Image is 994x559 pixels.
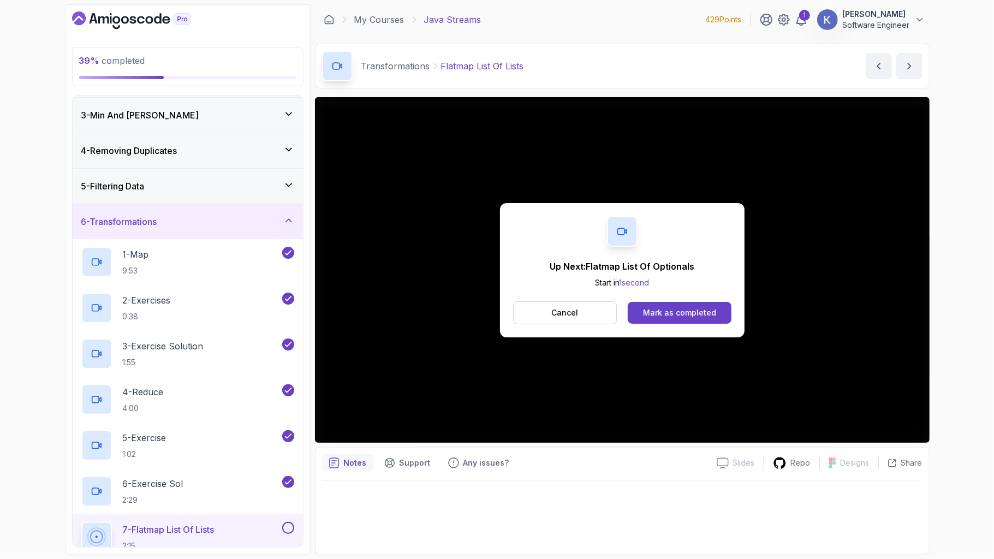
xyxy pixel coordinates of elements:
[643,307,716,318] div: Mark as completed
[72,11,216,29] a: Dashboard
[733,457,755,468] p: Slides
[550,260,694,273] p: Up Next: Flatmap List Of Optionals
[123,265,149,276] p: 9:53
[123,403,164,414] p: 4:00
[73,133,303,168] button: 4-Removing Duplicates
[551,307,578,318] p: Cancel
[843,20,910,31] p: Software Engineer
[791,457,811,468] p: Repo
[73,98,303,133] button: 3-Min And [PERSON_NAME]
[81,522,294,552] button: 7-Flatmap List Of Lists2:15
[324,14,335,25] a: Dashboard
[123,340,204,353] p: 3 - Exercise Solution
[799,10,810,21] div: 1
[81,430,294,461] button: 5-Exercise1:02
[123,431,166,444] p: 5 - Exercise
[344,457,367,468] p: Notes
[619,278,649,287] span: 1 second
[73,204,303,239] button: 6-Transformations
[81,180,145,193] h3: 5 - Filtering Data
[550,277,694,288] p: Start in
[764,456,819,470] a: Repo
[424,13,481,26] p: Java Streams
[123,385,164,399] p: 4 - Reduce
[81,384,294,415] button: 4-Reduce4:00
[878,457,922,468] button: Share
[81,144,177,157] h3: 4 - Removing Duplicates
[123,357,204,368] p: 1:55
[123,294,171,307] p: 2 - Exercises
[81,247,294,277] button: 1-Map9:53
[79,55,145,66] span: completed
[400,457,431,468] p: Support
[441,60,524,73] p: Flatmap List Of Lists
[841,457,870,468] p: Designs
[843,9,910,20] p: [PERSON_NAME]
[123,248,149,261] p: 1 - Map
[73,169,303,204] button: 5-Filtering Data
[123,449,166,460] p: 1:02
[513,301,617,324] button: Cancel
[354,13,404,26] a: My Courses
[81,338,294,369] button: 3-Exercise Solution1:55
[315,97,930,443] iframe: 7 - Flatmap List of Lists
[81,215,157,228] h3: 6 - Transformations
[706,14,742,25] p: 429 Points
[896,53,922,79] button: next content
[123,523,215,536] p: 7 - Flatmap List Of Lists
[463,457,509,468] p: Any issues?
[866,53,892,79] button: previous content
[628,302,731,324] button: Mark as completed
[322,454,373,472] button: notes button
[123,495,183,506] p: 2:29
[817,9,838,30] img: user profile image
[901,457,922,468] p: Share
[81,293,294,323] button: 2-Exercises0:38
[442,454,516,472] button: Feedback button
[361,60,430,73] p: Transformations
[123,540,215,551] p: 2:15
[123,477,183,490] p: 6 - Exercise Sol
[817,9,925,31] button: user profile image[PERSON_NAME]Software Engineer
[123,311,171,322] p: 0:38
[378,454,437,472] button: Support button
[81,109,199,122] h3: 3 - Min And [PERSON_NAME]
[795,13,808,26] a: 1
[81,476,294,507] button: 6-Exercise Sol2:29
[79,55,100,66] span: 39 %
